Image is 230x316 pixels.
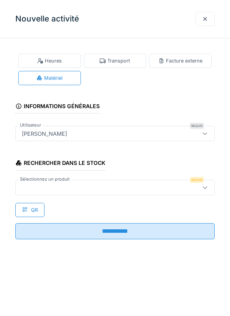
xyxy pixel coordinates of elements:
div: Facture externe [158,57,202,64]
div: Requis [190,123,204,129]
label: Sélectionnez un produit [18,176,71,183]
h3: Nouvelle activité [15,14,79,24]
div: Transport [100,57,130,64]
div: Informations générales [15,100,100,114]
div: Rechercher dans le stock [15,157,105,170]
div: Heures [37,57,62,64]
div: QR [15,203,44,217]
div: Requis [190,177,204,183]
label: Utilisateur [18,122,43,128]
div: [PERSON_NAME] [19,129,70,138]
div: Matériel [36,74,62,82]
